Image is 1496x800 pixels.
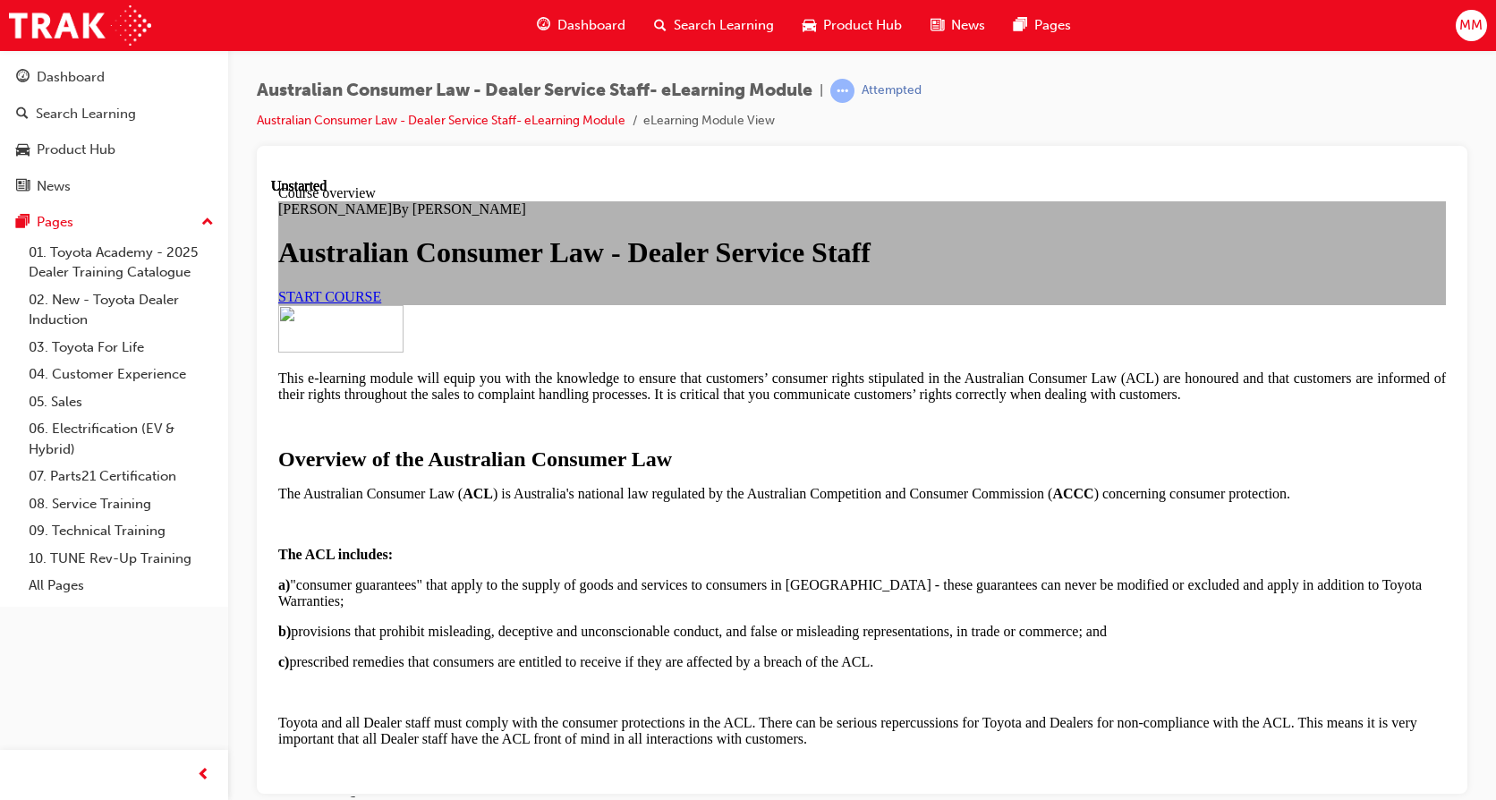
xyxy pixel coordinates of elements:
[7,192,1175,224] span: This e-learning module will equip you with the knowledge to ensure that customers’ consumer right...
[640,7,788,44] a: search-iconSearch Learning
[7,369,122,384] strong: The ACL includes:
[37,212,73,233] div: Pages
[7,399,19,414] strong: a)
[257,81,812,101] span: Australian Consumer Law - Dealer Service Staff- eLearning Module
[7,111,110,126] a: START COURSE
[21,239,221,286] a: 01. Toyota Academy - 2025 Dealer Training Catalogue
[557,15,625,36] span: Dashboard
[21,572,221,600] a: All Pages
[21,463,221,490] a: 07. Parts21 Certification
[7,614,143,637] span: Areas of Focus
[788,7,916,44] a: car-iconProduct Hub
[7,61,221,94] a: Dashboard
[121,23,255,38] span: By [PERSON_NAME]
[7,7,105,22] span: Course overview
[21,490,221,518] a: 08. Service Training
[37,176,71,197] div: News
[1459,15,1483,36] span: MM
[916,7,999,44] a: news-iconNews
[21,334,221,362] a: 03. Toyota For Life
[7,308,1019,323] span: The Australian Consumer Law ( ) is Australia's national law regulated by the Australian Competiti...
[951,15,985,36] span: News
[7,399,1151,430] span: "consumer guarantees" that apply to the supply of goods and services to consumers in [GEOGRAPHIC_...
[999,7,1085,44] a: pages-iconPages
[16,70,30,86] span: guage-icon
[7,537,1146,568] span: Toyota and all Dealer staff must comply with the consumer protections in the ACL. There can be se...
[201,211,214,234] span: up-icon
[7,98,221,131] a: Search Learning
[862,82,922,99] div: Attempted
[16,179,30,195] span: news-icon
[7,170,221,203] a: News
[21,545,221,573] a: 10. TUNE Rev-Up Training
[7,446,20,461] strong: b)
[523,7,640,44] a: guage-iconDashboard
[803,14,816,37] span: car-icon
[823,15,902,36] span: Product Hub
[16,106,29,123] span: search-icon
[197,764,210,787] span: prev-icon
[21,388,221,416] a: 05. Sales
[830,79,854,103] span: learningRecordVerb_ATTEMPT-icon
[7,476,18,491] strong: c)
[7,206,221,239] button: Pages
[7,57,221,206] button: DashboardSearch LearningProduct HubNews
[1014,14,1027,37] span: pages-icon
[781,308,822,323] strong: ACCC
[16,215,30,231] span: pages-icon
[36,104,136,124] div: Search Learning
[674,15,774,36] span: Search Learning
[9,5,151,46] img: Trak
[7,58,1175,91] h1: Australian Consumer Law - Dealer Service Staff
[37,67,105,88] div: Dashboard
[820,81,823,101] span: |
[21,517,221,545] a: 09. Technical Training
[7,133,221,166] a: Product Hub
[21,286,221,334] a: 02. New - Toyota Dealer Induction
[257,113,625,128] a: Australian Consumer Law - Dealer Service Staff- eLearning Module
[21,361,221,388] a: 04. Customer Experience
[1034,15,1071,36] span: Pages
[7,476,602,491] span: prescribed remedies that consumers are entitled to receive if they are affected by a breach of th...
[643,111,775,132] li: eLearning Module View
[7,23,121,38] span: [PERSON_NAME]
[16,142,30,158] span: car-icon
[1456,10,1487,41] button: MM
[37,140,115,160] div: Product Hub
[7,269,401,293] span: Overview of the Australian Consumer Law
[7,446,836,461] span: provisions that prohibit misleading, deceptive and unconscionable conduct, and false or misleadin...
[931,14,944,37] span: news-icon
[537,14,550,37] span: guage-icon
[21,415,221,463] a: 06. Electrification (EV & Hybrid)
[654,14,667,37] span: search-icon
[191,308,222,323] strong: ACL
